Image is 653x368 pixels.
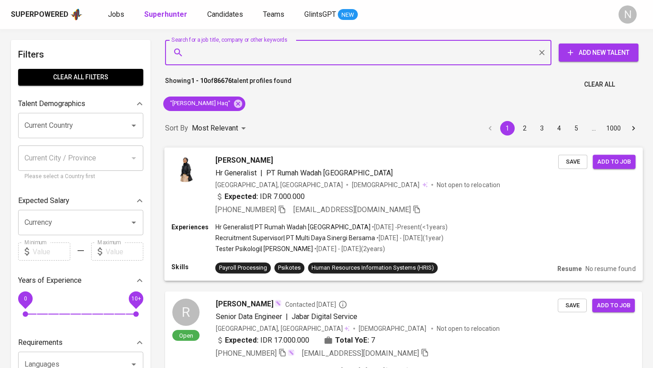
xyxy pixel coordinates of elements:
[215,191,305,202] div: IDR 7.000.000
[219,264,267,272] div: Payroll Processing
[224,191,258,202] b: Expected:
[172,299,200,326] div: R
[552,121,566,136] button: Go to page 4
[352,180,421,189] span: [DEMOGRAPHIC_DATA]
[18,192,143,210] div: Expected Salary
[592,299,635,313] button: Add to job
[312,264,434,272] div: Human Resources Information Systems (HRIS)
[292,312,357,321] span: Jabar Digital Service
[108,10,124,19] span: Jobs
[304,10,336,19] span: GlintsGPT
[18,271,143,290] div: Years of Experience
[535,121,549,136] button: Go to page 3
[216,335,309,346] div: IDR 17.000.000
[263,10,284,19] span: Teams
[18,195,69,206] p: Expected Salary
[313,244,385,253] p: • [DATE] - [DATE] ( 2 years )
[359,324,428,333] span: [DEMOGRAPHIC_DATA]
[106,242,143,261] input: Value
[11,8,83,21] a: Superpoweredapp logo
[144,9,189,20] a: Superhunter
[619,5,637,24] div: N
[517,121,532,136] button: Go to page 2
[338,10,358,19] span: NEW
[482,121,642,136] nav: pagination navigation
[266,168,393,177] span: PT Rumah Wadah [GEOGRAPHIC_DATA]
[274,300,282,307] img: magic_wand.svg
[108,9,126,20] a: Jobs
[263,9,286,20] a: Teams
[216,312,282,321] span: Senior Data Engineer
[165,123,188,134] p: Sort By
[216,299,273,310] span: [PERSON_NAME]
[580,76,619,93] button: Clear All
[585,264,635,273] p: No resume found
[437,180,500,189] p: Not open to relocation
[192,123,238,134] p: Most Relevant
[563,156,583,167] span: Save
[70,8,83,21] img: app logo
[558,299,587,313] button: Save
[18,95,143,113] div: Talent Demographics
[127,119,140,132] button: Open
[215,155,273,165] span: [PERSON_NAME]
[24,295,27,302] span: 0
[260,167,263,178] span: |
[225,335,258,346] b: Expected:
[165,76,292,93] p: Showing of talent profiles found
[286,311,288,322] span: |
[207,10,243,19] span: Candidates
[191,77,207,84] b: 1 - 10
[597,300,630,311] span: Add to job
[171,223,215,232] p: Experiences
[338,300,347,309] svg: By Batam recruiter
[569,121,584,136] button: Go to page 5
[131,295,141,302] span: 10+
[33,242,70,261] input: Value
[163,99,236,108] span: "[PERSON_NAME] Haq"
[586,124,601,133] div: …
[557,264,582,273] p: Resume
[171,155,199,182] img: 4953ebde-4b24-4cb7-9a8f-8cf68e0aaf92.jpg
[335,335,369,346] b: Total YoE:
[375,233,443,242] p: • [DATE] - [DATE] ( 1 year )
[558,155,587,169] button: Save
[216,349,277,358] span: [PHONE_NUMBER]
[18,98,85,109] p: Talent Demographics
[144,10,187,19] b: Superhunter
[192,120,249,137] div: Most Relevant
[604,121,624,136] button: Go to page 1000
[559,44,638,62] button: Add New Talent
[165,148,642,281] a: [PERSON_NAME]Hr Generalist|PT Rumah Wadah [GEOGRAPHIC_DATA][GEOGRAPHIC_DATA], [GEOGRAPHIC_DATA][D...
[278,264,301,272] div: Psikotes
[215,244,313,253] p: Tester Psikologi | [PERSON_NAME]
[288,349,295,356] img: magic_wand.svg
[597,156,631,167] span: Add to job
[18,69,143,86] button: Clear All filters
[566,47,631,58] span: Add New Talent
[18,47,143,62] h6: Filters
[25,72,136,83] span: Clear All filters
[215,205,276,213] span: [PHONE_NUMBER]
[285,300,347,309] span: Contacted [DATE]
[215,223,370,232] p: Hr Generalist | PT Rumah Wadah [GEOGRAPHIC_DATA]
[304,9,358,20] a: GlintsGPT NEW
[562,300,582,311] span: Save
[171,262,215,271] p: Skills
[215,180,343,189] div: [GEOGRAPHIC_DATA], [GEOGRAPHIC_DATA]
[293,205,411,213] span: [EMAIL_ADDRESS][DOMAIN_NAME]
[24,172,137,181] p: Please select a Country first
[215,168,257,177] span: Hr Generalist
[593,155,635,169] button: Add to job
[626,121,641,136] button: Go to next page
[18,275,82,286] p: Years of Experience
[18,337,63,348] p: Requirements
[214,77,232,84] b: 86676
[370,223,448,232] p: • [DATE] - Present ( <1 years )
[584,79,615,90] span: Clear All
[175,332,197,339] span: Open
[536,46,548,59] button: Clear
[18,334,143,352] div: Requirements
[437,324,500,333] p: Not open to relocation
[207,9,245,20] a: Candidates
